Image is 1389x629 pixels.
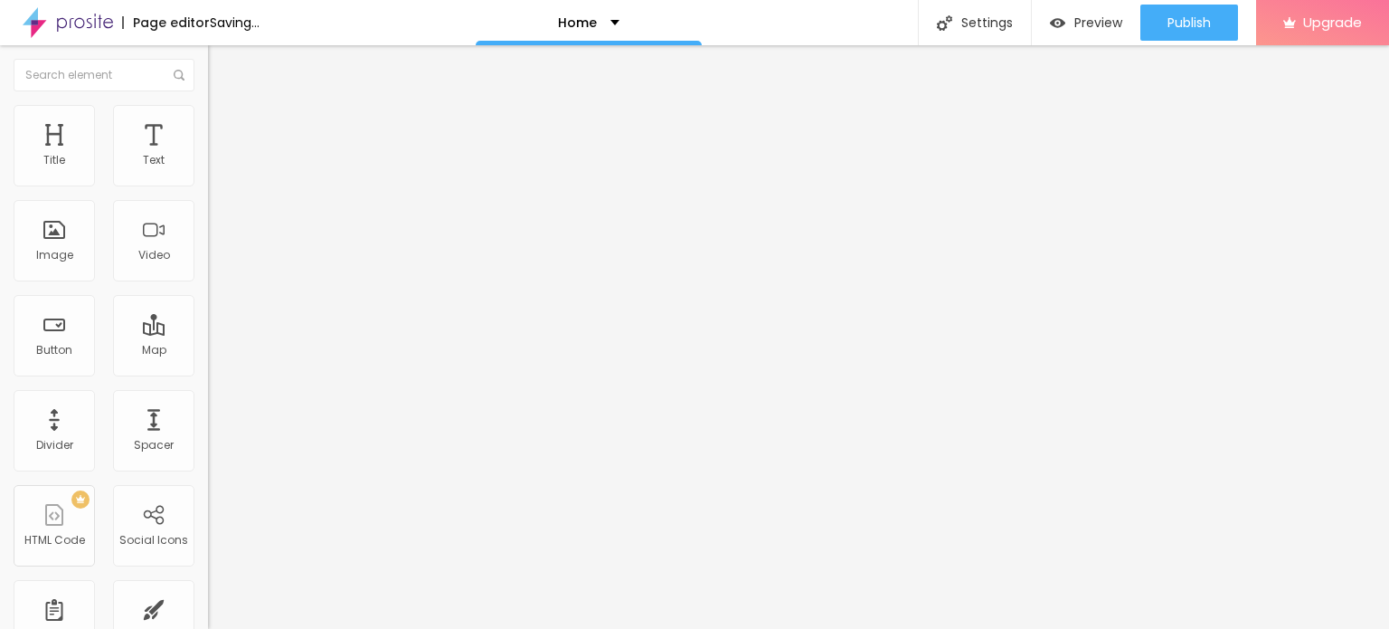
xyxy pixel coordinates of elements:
[208,45,1389,629] iframe: Editor
[1050,15,1065,31] img: view-1.svg
[36,249,73,262] div: Image
[14,59,194,91] input: Search element
[174,70,184,81] img: Icone
[142,344,166,357] div: Map
[1074,15,1122,30] span: Preview
[1140,5,1238,41] button: Publish
[1303,14,1362,30] span: Upgrade
[36,344,72,357] div: Button
[122,16,210,29] div: Page editor
[937,15,952,31] img: Icone
[210,16,260,29] div: Saving...
[119,534,188,547] div: Social Icons
[36,439,73,452] div: Divider
[1167,15,1211,30] span: Publish
[24,534,85,547] div: HTML Code
[558,16,597,29] p: Home
[43,154,65,167] div: Title
[1032,5,1140,41] button: Preview
[134,439,174,452] div: Spacer
[143,154,165,167] div: Text
[138,249,170,262] div: Video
